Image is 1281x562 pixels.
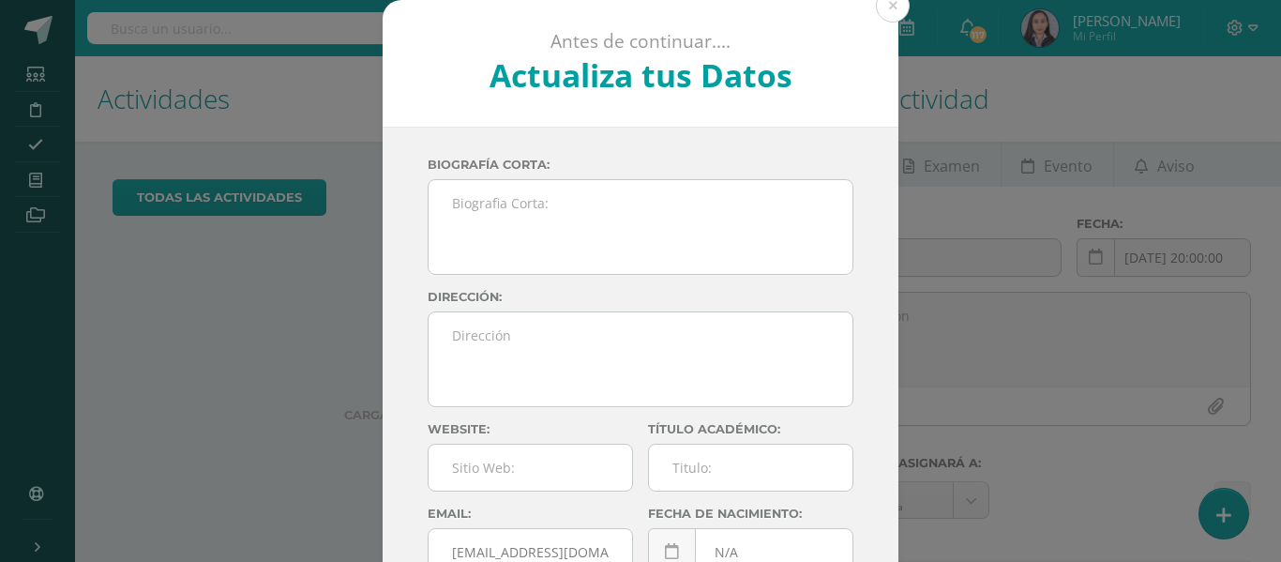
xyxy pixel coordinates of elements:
[428,158,853,172] label: Biografía corta:
[428,290,853,304] label: Dirección:
[649,445,852,491] input: Titulo:
[428,507,633,521] label: Email:
[648,507,853,521] label: Fecha de nacimiento:
[428,422,633,436] label: Website:
[433,53,849,97] h2: Actualiza tus Datos
[648,422,853,436] label: Título académico:
[433,30,849,53] p: Antes de continuar....
[429,445,632,491] input: Sitio Web:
